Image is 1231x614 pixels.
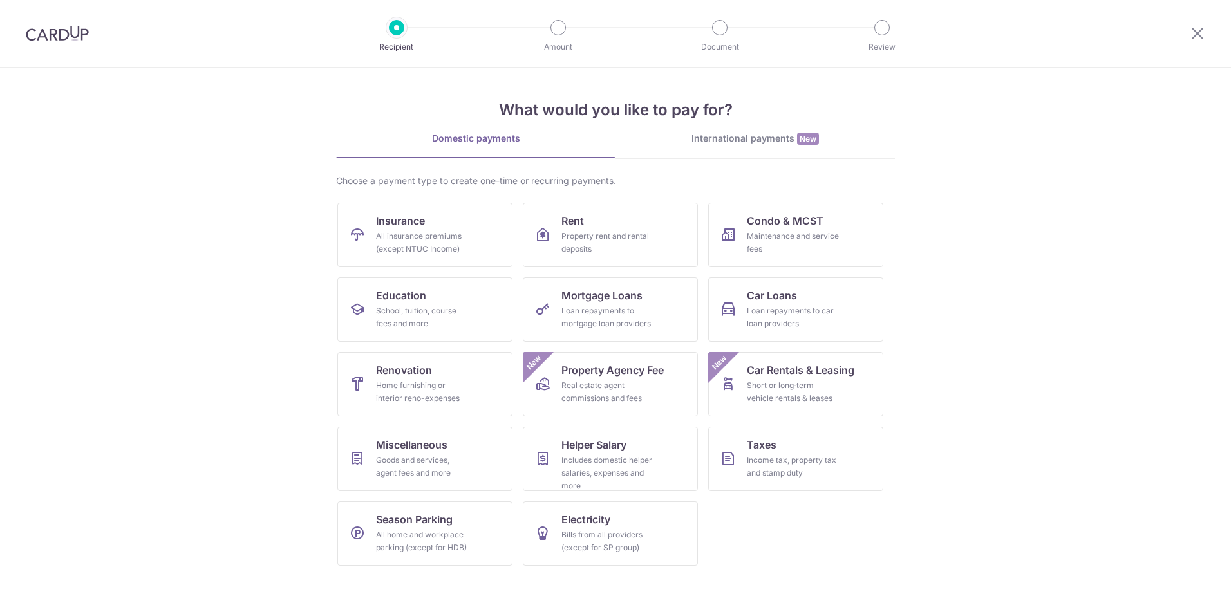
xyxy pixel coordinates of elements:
[337,501,512,566] a: Season ParkingAll home and workplace parking (except for HDB)
[376,288,426,303] span: Education
[523,352,545,373] span: New
[561,454,654,492] div: Includes domestic helper salaries, expenses and more
[561,437,626,452] span: Helper Salary
[26,26,89,41] img: CardUp
[672,41,767,53] p: Document
[376,230,469,256] div: All insurance premiums (except NTUC Income)
[511,41,606,53] p: Amount
[336,98,895,122] h4: What would you like to pay for?
[376,512,453,527] span: Season Parking
[747,304,840,330] div: Loan repayments to car loan providers
[523,501,698,566] a: ElectricityBills from all providers (except for SP group)
[708,277,883,342] a: Car LoansLoan repayments to car loan providers
[708,352,883,416] a: Car Rentals & LeasingShort or long‑term vehicle rentals & leasesNew
[337,277,512,342] a: EducationSchool, tuition, course fees and more
[561,362,664,378] span: Property Agency Fee
[615,132,895,145] div: International payments
[747,362,854,378] span: Car Rentals & Leasing
[709,352,730,373] span: New
[561,512,610,527] span: Electricity
[797,133,819,145] span: New
[376,379,469,405] div: Home furnishing or interior reno-expenses
[376,528,469,554] div: All home and workplace parking (except for HDB)
[523,352,698,416] a: Property Agency FeeReal estate agent commissions and feesNew
[561,379,654,405] div: Real estate agent commissions and fees
[337,203,512,267] a: InsuranceAll insurance premiums (except NTUC Income)
[747,213,823,228] span: Condo & MCST
[376,454,469,479] div: Goods and services, agent fees and more
[708,427,883,491] a: TaxesIncome tax, property tax and stamp duty
[523,277,698,342] a: Mortgage LoansLoan repayments to mortgage loan providers
[708,203,883,267] a: Condo & MCSTMaintenance and service fees
[747,230,840,256] div: Maintenance and service fees
[747,288,797,303] span: Car Loans
[349,41,444,53] p: Recipient
[561,528,654,554] div: Bills from all providers (except for SP group)
[376,304,469,330] div: School, tuition, course fees and more
[561,288,643,303] span: Mortgage Loans
[376,437,447,452] span: Miscellaneous
[561,213,584,228] span: Rent
[834,41,930,53] p: Review
[747,379,840,405] div: Short or long‑term vehicle rentals & leases
[337,352,512,416] a: RenovationHome furnishing or interior reno-expenses
[561,230,654,256] div: Property rent and rental deposits
[336,132,615,145] div: Domestic payments
[337,427,512,491] a: MiscellaneousGoods and services, agent fees and more
[747,437,776,452] span: Taxes
[747,454,840,479] div: Income tax, property tax and stamp duty
[561,304,654,330] div: Loan repayments to mortgage loan providers
[523,203,698,267] a: RentProperty rent and rental deposits
[523,427,698,491] a: Helper SalaryIncludes domestic helper salaries, expenses and more
[336,174,895,187] div: Choose a payment type to create one-time or recurring payments.
[376,213,425,228] span: Insurance
[376,362,432,378] span: Renovation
